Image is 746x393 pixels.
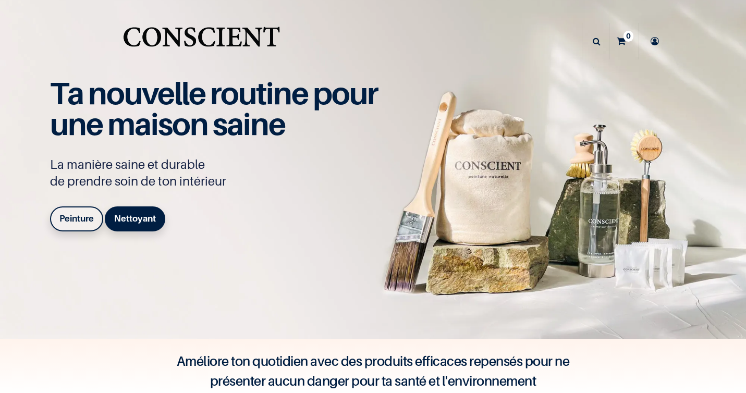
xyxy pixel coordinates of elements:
h4: Améliore ton quotidien avec des produits efficaces repensés pour ne présenter aucun danger pour t... [164,351,581,391]
a: Peinture [50,206,103,231]
span: Ta nouvelle routine pour une maison saine [50,75,377,142]
a: Logo of Conscient [121,21,282,62]
sup: 0 [623,31,633,41]
b: Peinture [59,213,94,224]
a: Nettoyant [105,206,165,231]
p: La manière saine et durable de prendre soin de ton intérieur [50,156,389,190]
a: 0 [609,23,639,59]
img: Conscient [121,21,282,62]
b: Nettoyant [114,213,156,224]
